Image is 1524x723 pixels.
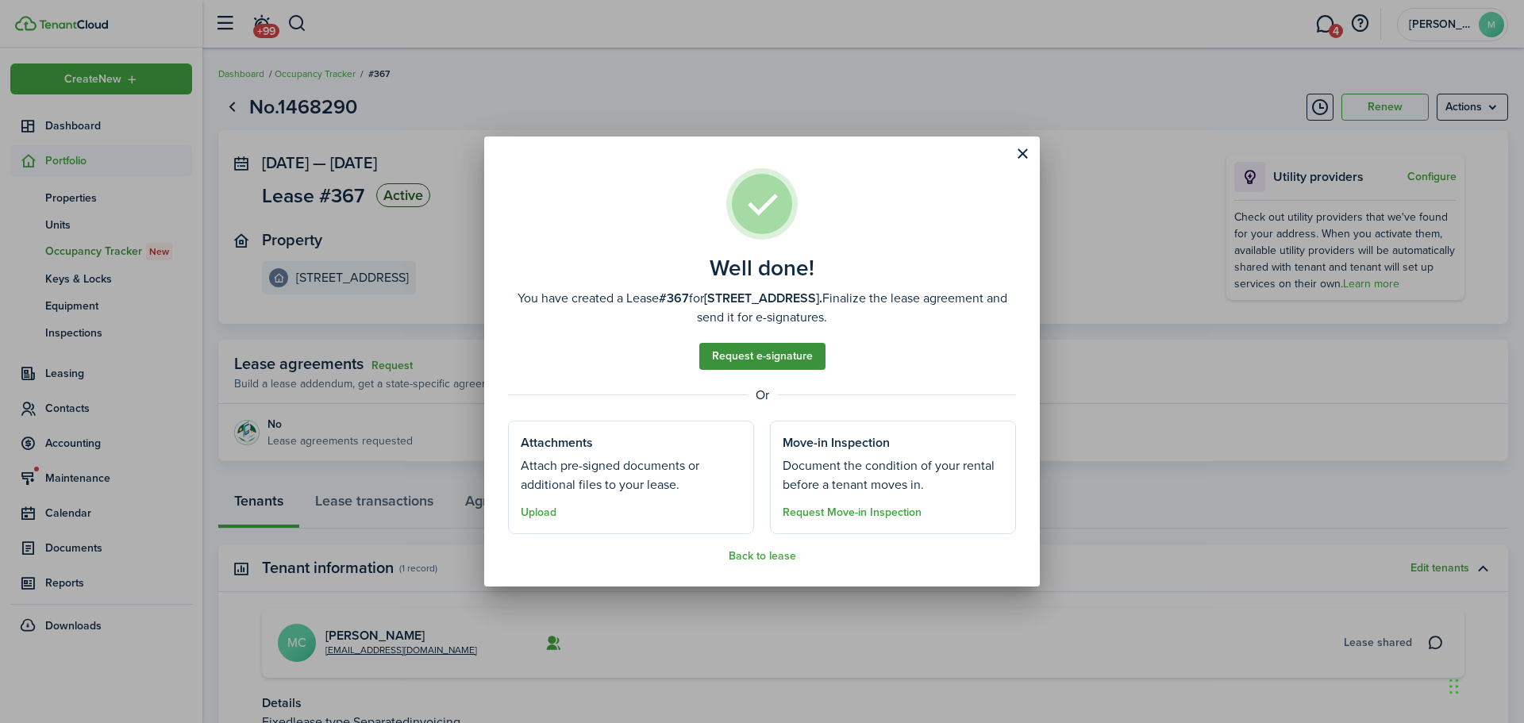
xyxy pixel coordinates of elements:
[521,506,556,519] button: Upload
[710,256,814,281] well-done-title: Well done!
[783,456,1003,494] well-done-section-description: Document the condition of your rental before a tenant moves in.
[704,289,822,307] b: [STREET_ADDRESS].
[521,456,741,494] well-done-section-description: Attach pre-signed documents or additional files to your lease.
[1009,140,1036,167] button: Close modal
[659,289,689,307] b: #367
[508,289,1016,327] well-done-description: You have created a Lease for Finalize the lease agreement and send it for e-signatures.
[783,433,890,452] well-done-section-title: Move-in Inspection
[1445,647,1524,723] iframe: Chat Widget
[783,506,922,519] button: Request Move-in Inspection
[699,343,825,370] a: Request e-signature
[521,433,593,452] well-done-section-title: Attachments
[1449,663,1459,710] div: Drag
[729,550,796,563] button: Back to lease
[508,386,1016,405] well-done-separator: Or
